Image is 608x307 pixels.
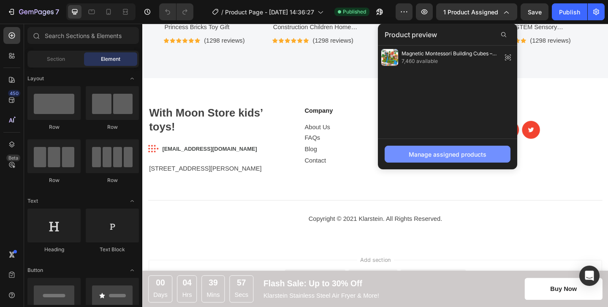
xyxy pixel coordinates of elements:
span: Add section [233,252,274,261]
span: Text [27,197,38,205]
p: Klarstein Stainless Steel Air Fryer & More! [132,291,258,301]
span: 7,460 available [402,57,499,65]
div: Row [27,177,81,184]
div: Beta [6,155,20,161]
p: Days [12,289,27,301]
div: Open Intercom Messenger [579,266,600,286]
div: 450 [8,90,20,97]
div: 57 [100,276,115,287]
p: Follow Us. [345,90,499,100]
p: Company [176,90,246,100]
p: Flash Sale: Up to 30% Off [132,276,258,289]
span: Toggle open [125,264,139,277]
div: Row [27,123,81,131]
div: 04 [43,276,54,287]
button: 7 [3,3,63,20]
p: (1298 reviews) [185,12,230,24]
div: Undo/Redo [159,3,193,20]
span: [EMAIL_ADDRESS][DOMAIN_NAME] [22,133,125,139]
p: (1298 reviews) [67,12,111,24]
p: (1298 reviews) [422,12,466,24]
div: Text Block [86,246,139,253]
button: Buy Now [416,277,500,300]
div: Heading [27,246,81,253]
span: Section [47,55,65,63]
p: About Us FAQs Blog Contact [176,106,246,155]
span: Element [101,55,120,63]
span: / [221,8,223,16]
p: Hrs [43,289,54,301]
p: Secs [100,289,115,301]
img: Alt Image [390,106,410,125]
input: Search Sections & Elements [27,27,139,44]
div: 00 [12,276,27,287]
span: Product preview [385,30,437,40]
button: Save [521,3,548,20]
p: Useful Links [261,90,330,100]
img: preview-img [381,49,398,66]
img: Alt Image [6,132,17,140]
h2: With Moon Store kids’ toys! [6,89,162,121]
span: Save [528,8,542,16]
span: Toggle open [125,72,139,85]
span: Toggle open [125,194,139,208]
span: Magnetic Montessori Building Cubes – STEM Sensory Construction Set [402,50,499,57]
p: Mins [70,289,84,301]
p: Copyright © 2021 Klarstein. All Rights Reserved. [7,206,499,219]
span: Button [27,266,43,274]
iframe: Design area [142,24,608,307]
p: (1298 reviews) [304,12,348,24]
img: Alt Image [413,106,432,125]
div: Row [86,123,139,131]
p: 7 [55,7,59,17]
div: Manage assigned products [409,150,486,159]
span: Product Page - [DATE] 14:36:27 [225,8,314,16]
span: Layout [27,75,44,82]
img: Alt Image [345,106,364,125]
div: Buy Now [444,283,472,293]
div: Publish [559,8,580,16]
span: 1 product assigned [443,8,498,16]
button: 1 product assigned [436,3,517,20]
button: Manage assigned products [385,146,510,163]
div: Row [86,177,139,184]
p: Brands Gift Vouchers Affiliates Specials [261,106,330,155]
img: Alt Image [367,106,387,125]
button: Publish [552,3,587,20]
p: [STREET_ADDRESS][PERSON_NAME] [7,152,161,164]
span: Published [343,8,366,16]
div: 39 [70,276,84,287]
